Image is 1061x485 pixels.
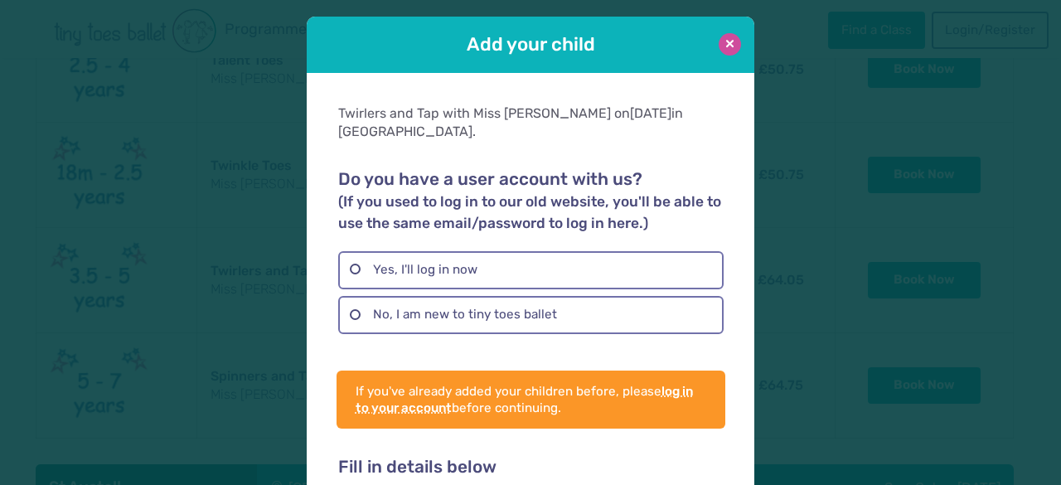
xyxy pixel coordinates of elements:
[338,193,721,231] small: (If you used to log in to our old website, you'll be able to use the same email/password to log i...
[338,104,723,142] div: Twirlers and Tap with Miss [PERSON_NAME] on in [GEOGRAPHIC_DATA].
[356,383,706,416] p: If you've already added your children before, please before continuing.
[338,457,723,478] h2: Fill in details below
[630,105,671,121] span: [DATE]
[338,251,723,289] label: Yes, I'll log in now
[338,169,723,234] h2: Do you have a user account with us?
[353,32,708,57] h1: Add your child
[338,296,723,334] label: No, I am new to tiny toes ballet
